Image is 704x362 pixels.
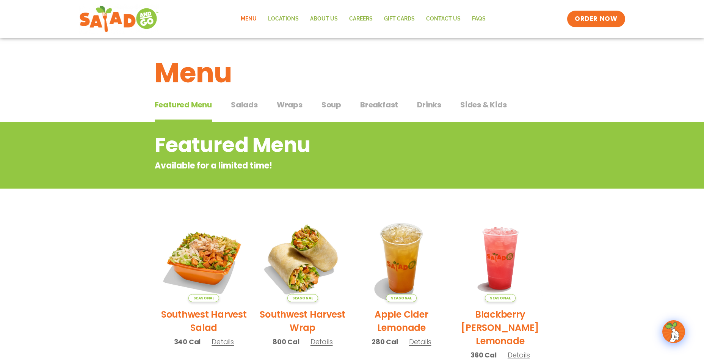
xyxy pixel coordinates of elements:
img: Product photo for Southwest Harvest Salad [160,214,248,302]
span: Soup [321,99,341,110]
span: Seasonal [386,294,417,302]
span: Seasonal [485,294,516,302]
p: Available for a limited time! [155,159,489,172]
a: GIFT CARDS [378,10,420,28]
h1: Menu [155,52,550,93]
h2: Blackberry [PERSON_NAME] Lemonade [456,308,544,348]
img: wpChatIcon [663,321,684,342]
span: ORDER NOW [575,14,617,24]
img: new-SAG-logo-768×292 [79,4,159,34]
span: Seasonal [287,294,318,302]
img: Product photo for Blackberry Bramble Lemonade [456,214,544,302]
a: About Us [304,10,343,28]
span: 280 Cal [372,337,398,347]
span: Wraps [277,99,303,110]
span: Breakfast [360,99,398,110]
span: Drinks [417,99,441,110]
span: Sides & Kids [460,99,507,110]
span: Featured Menu [155,99,212,110]
a: Contact Us [420,10,466,28]
span: Details [409,337,431,346]
h2: Apple Cider Lemonade [358,308,445,334]
div: Tabbed content [155,96,550,122]
h2: Featured Menu [155,130,489,161]
a: Menu [235,10,262,28]
a: FAQs [466,10,491,28]
a: Locations [262,10,304,28]
nav: Menu [235,10,491,28]
a: ORDER NOW [567,11,625,27]
span: 340 Cal [174,337,201,347]
img: Product photo for Southwest Harvest Wrap [259,214,347,302]
h2: Southwest Harvest Salad [160,308,248,334]
span: Details [310,337,333,346]
span: Seasonal [188,294,219,302]
img: Product photo for Apple Cider Lemonade [358,214,445,302]
a: Careers [343,10,378,28]
span: Details [212,337,234,346]
span: Details [508,350,530,360]
span: 800 Cal [273,337,299,347]
span: Salads [231,99,258,110]
span: 360 Cal [470,350,497,360]
h2: Southwest Harvest Wrap [259,308,347,334]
